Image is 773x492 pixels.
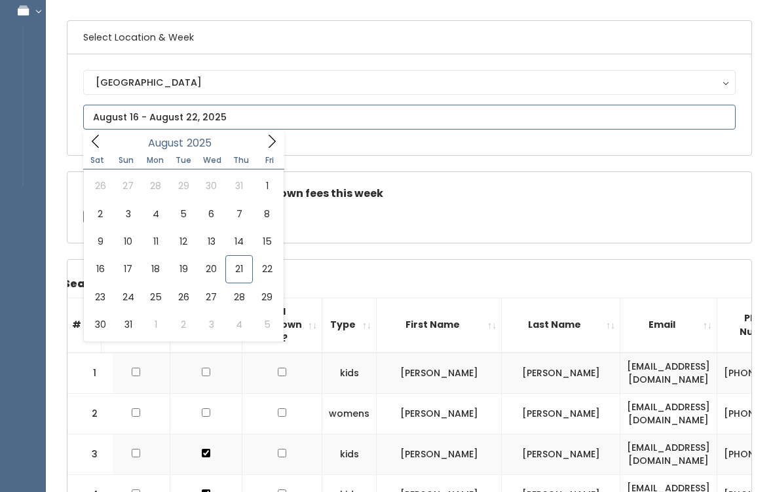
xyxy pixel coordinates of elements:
[86,200,114,228] span: August 2, 2025
[142,172,170,200] span: July 28, 2025
[377,353,502,394] td: [PERSON_NAME]
[225,255,253,283] span: August 21, 2025
[56,298,102,352] th: #: activate to sort column descending
[322,298,377,352] th: Type: activate to sort column ascending
[67,353,113,394] td: 1
[170,228,197,255] span: August 12, 2025
[67,393,113,434] td: 2
[114,172,141,200] span: July 27, 2025
[83,188,736,200] h5: Check this box if there are no takedown fees this week
[502,434,620,474] td: [PERSON_NAME]
[114,200,141,228] span: August 3, 2025
[502,298,620,352] th: Last Name: activate to sort column ascending
[83,70,736,95] button: [GEOGRAPHIC_DATA]
[169,156,198,164] span: Tue
[620,298,717,352] th: Email: activate to sort column ascending
[67,21,751,54] h6: Select Location & Week
[377,434,502,474] td: [PERSON_NAME]
[225,172,253,200] span: July 31, 2025
[142,283,170,311] span: August 25, 2025
[253,200,280,228] span: August 8, 2025
[112,156,141,164] span: Sun
[170,172,197,200] span: July 29, 2025
[170,255,197,283] span: August 19, 2025
[141,156,170,164] span: Mon
[377,393,502,434] td: [PERSON_NAME]
[198,228,225,255] span: August 13, 2025
[114,255,141,283] span: August 17, 2025
[377,298,502,352] th: First Name: activate to sort column ascending
[253,311,280,338] span: September 5, 2025
[142,228,170,255] span: August 11, 2025
[322,353,377,394] td: kids
[142,311,170,338] span: September 1, 2025
[620,353,717,394] td: [EMAIL_ADDRESS][DOMAIN_NAME]
[83,105,736,130] input: August 16 - August 22, 2025
[253,172,280,200] span: August 1, 2025
[198,283,225,311] span: August 27, 2025
[86,172,114,200] span: July 26, 2025
[255,156,284,164] span: Fri
[225,200,253,228] span: August 7, 2025
[225,283,253,311] span: August 28, 2025
[620,393,717,434] td: [EMAIL_ADDRESS][DOMAIN_NAME]
[96,75,723,90] div: [GEOGRAPHIC_DATA]
[198,311,225,338] span: September 3, 2025
[620,434,717,474] td: [EMAIL_ADDRESS][DOMAIN_NAME]
[322,434,377,474] td: kids
[67,434,113,474] td: 3
[114,311,141,338] span: August 31, 2025
[502,353,620,394] td: [PERSON_NAME]
[198,172,225,200] span: July 30, 2025
[253,228,280,255] span: August 15, 2025
[225,311,253,338] span: September 4, 2025
[225,228,253,255] span: August 14, 2025
[86,255,114,283] span: August 16, 2025
[322,393,377,434] td: womens
[502,393,620,434] td: [PERSON_NAME]
[170,283,197,311] span: August 26, 2025
[114,228,141,255] span: August 10, 2025
[86,228,114,255] span: August 9, 2025
[253,283,280,311] span: August 29, 2025
[142,200,170,228] span: August 4, 2025
[86,311,114,338] span: August 30, 2025
[227,156,255,164] span: Thu
[198,156,227,164] span: Wed
[114,283,141,311] span: August 24, 2025
[83,156,112,164] span: Sat
[170,311,197,338] span: September 2, 2025
[148,138,183,149] span: August
[170,200,197,228] span: August 5, 2025
[142,255,170,283] span: August 18, 2025
[198,200,225,228] span: August 6, 2025
[253,255,280,283] span: August 22, 2025
[198,255,225,283] span: August 20, 2025
[86,283,114,311] span: August 23, 2025
[183,135,223,151] input: Year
